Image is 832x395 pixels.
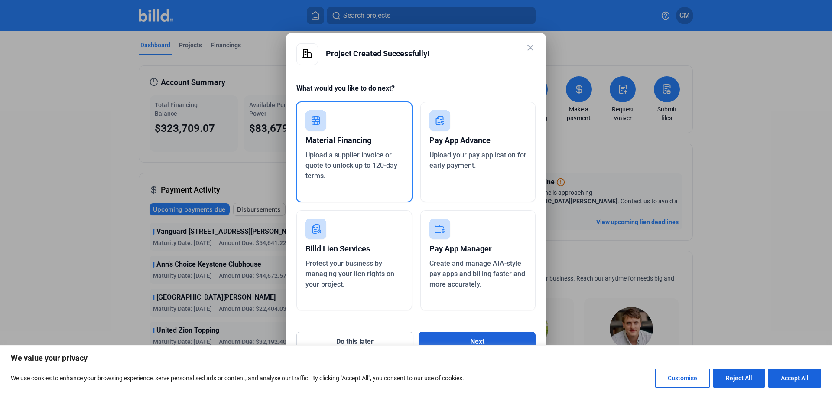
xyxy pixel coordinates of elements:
p: We value your privacy [11,353,821,363]
span: Upload your pay application for early payment. [429,151,526,170]
div: Material Financing [305,131,403,150]
mat-icon: close [525,42,536,53]
div: Project Created Successfully! [326,43,536,64]
span: Protect your business by managing your lien rights on your project. [305,259,394,288]
button: Next [419,332,536,352]
button: Customise [655,369,710,388]
button: Accept All [768,369,821,388]
span: Upload a supplier invoice or quote to unlock up to 120-day terms. [305,151,397,180]
p: We use cookies to enhance your browsing experience, serve personalised ads or content, and analys... [11,373,464,383]
button: Reject All [713,369,765,388]
div: Billd Lien Services [305,239,403,258]
button: Do this later [296,332,413,352]
div: Pay App Manager [429,239,527,258]
div: Pay App Advance [429,131,527,150]
span: Create and manage AIA-style pay apps and billing faster and more accurately. [429,259,525,288]
div: What would you like to do next? [296,83,536,102]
